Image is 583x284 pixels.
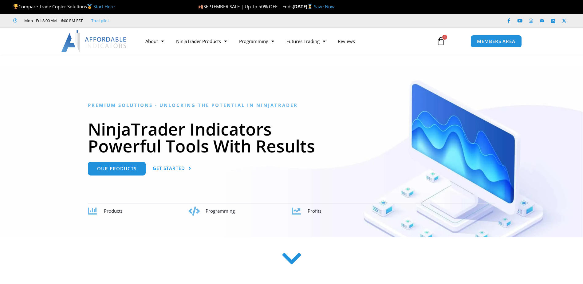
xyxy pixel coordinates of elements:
span: 0 [442,35,447,40]
a: Futures Trading [280,34,332,48]
a: Reviews [332,34,361,48]
a: Get Started [153,162,191,176]
strong: [DATE] [293,3,314,10]
a: About [139,34,170,48]
a: Our Products [88,162,146,176]
img: 🥇 [87,4,92,9]
a: Start Here [93,3,115,10]
h1: NinjaTrader Indicators Powerful Tools With Results [88,120,495,154]
h6: Premium Solutions - Unlocking the Potential in NinjaTrader [88,102,495,108]
span: Our Products [97,166,136,171]
img: ⌛ [308,4,312,9]
img: 🍂 [199,4,203,9]
a: Trustpilot [91,17,109,24]
span: MEMBERS AREA [477,39,515,44]
a: Save Now [314,3,335,10]
span: Profits [308,208,321,214]
a: NinjaTrader Products [170,34,233,48]
a: Programming [233,34,280,48]
span: Programming [206,208,235,214]
span: Mon - Fri: 8:00 AM – 6:00 PM EST [23,17,83,24]
nav: Menu [139,34,429,48]
a: 0 [427,32,454,50]
span: Products [104,208,123,214]
span: Compare Trade Copier Solutions [13,3,115,10]
span: Get Started [153,166,185,171]
img: LogoAI | Affordable Indicators – NinjaTrader [61,30,127,52]
a: MEMBERS AREA [471,35,522,48]
img: 🏆 [14,4,18,9]
span: SEPTEMBER SALE | Up To 50% OFF | Ends [198,3,293,10]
